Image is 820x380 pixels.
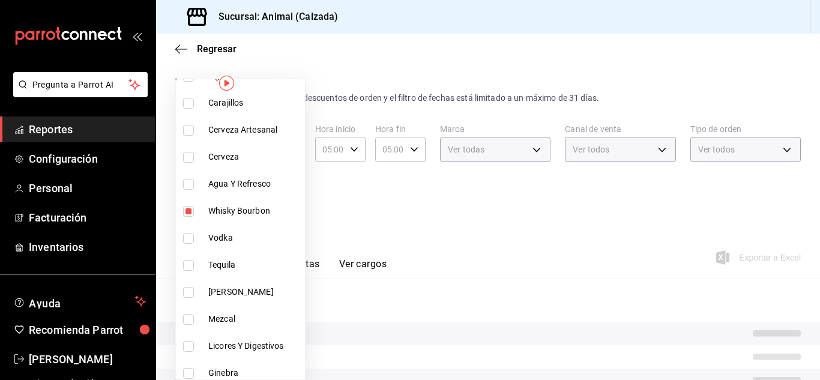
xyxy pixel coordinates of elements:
[208,151,300,163] span: Cerveza
[208,367,300,379] span: Ginebra
[208,232,300,244] span: Vodka
[208,124,300,136] span: Cerveza Artesanal
[208,340,300,352] span: Licores Y Digestivos
[219,76,234,91] img: Tooltip marker
[208,178,300,190] span: Agua Y Refresco
[208,313,300,325] span: Mezcal
[208,97,300,109] span: Carajillos
[208,259,300,271] span: Tequila
[208,286,300,298] span: [PERSON_NAME]
[208,205,300,217] span: Whisky Bourbon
